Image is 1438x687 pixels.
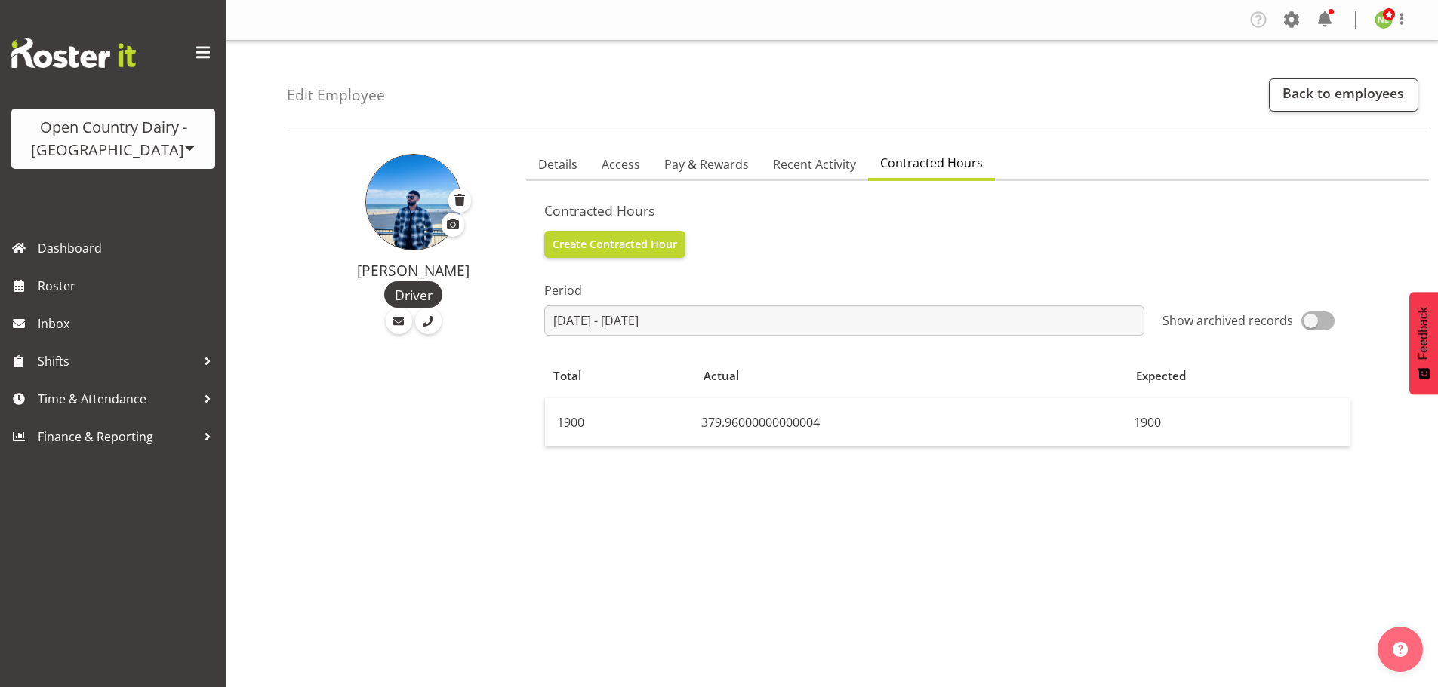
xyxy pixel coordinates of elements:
[38,274,219,297] span: Roster
[287,87,385,103] h4: Edit Employee
[553,236,677,253] span: Create Contracted Hour
[553,367,581,385] span: Total
[545,398,695,446] td: 1900
[415,308,442,334] a: Call Employee
[602,155,640,173] span: Access
[1162,311,1301,330] span: Show archived records
[395,285,433,305] span: Driver
[1375,11,1393,29] img: nicole-lloyd7454.jpg
[704,367,739,385] span: Actual
[544,231,685,258] button: Create Contracted Hour
[1136,367,1186,385] span: Expected
[664,155,749,173] span: Pay & Rewards
[1393,642,1408,657] img: help-xxl-2.png
[544,281,1144,299] label: Period
[38,312,219,335] span: Inbox
[38,425,196,448] span: Finance & Reporting
[365,154,462,250] img: gagandeep-singh4d7a3a6934190d8a8fbfcf0653a88b58.png
[1269,78,1418,112] a: Back to employees
[544,305,1144,336] input: Click to select...
[544,202,1411,219] h5: Contracted Hours
[773,155,856,173] span: Recent Activity
[11,38,136,68] img: Rosterit website logo
[538,155,577,173] span: Details
[386,308,412,334] a: Email Employee
[38,237,219,259] span: Dashboard
[695,398,1128,446] td: 379.96000000000004
[880,154,983,172] span: Contracted Hours
[1417,307,1430,360] span: Feedback
[38,350,196,373] span: Shifts
[26,116,200,161] div: Open Country Dairy - [GEOGRAPHIC_DATA]
[1128,398,1350,446] td: 1900
[319,262,508,279] h4: [PERSON_NAME]
[38,388,196,410] span: Time & Attendance
[1409,292,1438,394] button: Feedback - Show survey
